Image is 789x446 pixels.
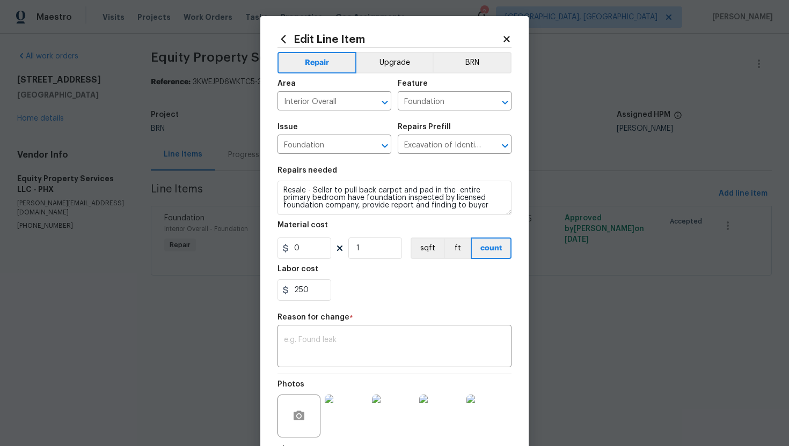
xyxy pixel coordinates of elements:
[277,80,296,87] h5: Area
[377,138,392,153] button: Open
[398,123,451,131] h5: Repairs Prefill
[277,265,318,273] h5: Labor cost
[277,314,349,321] h5: Reason for change
[277,167,337,174] h5: Repairs needed
[277,123,298,131] h5: Issue
[444,237,471,259] button: ft
[498,138,513,153] button: Open
[277,381,304,388] h5: Photos
[356,52,433,73] button: Upgrade
[398,80,428,87] h5: Feature
[433,52,512,73] button: BRN
[277,52,356,73] button: Repair
[277,33,502,45] h2: Edit Line Item
[277,181,512,215] textarea: Resale - Seller to pull back carpet and pad in the entire primary bedroom have foundation inspect...
[277,221,328,229] h5: Material cost
[377,95,392,110] button: Open
[411,237,444,259] button: sqft
[471,237,512,259] button: count
[498,95,513,110] button: Open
